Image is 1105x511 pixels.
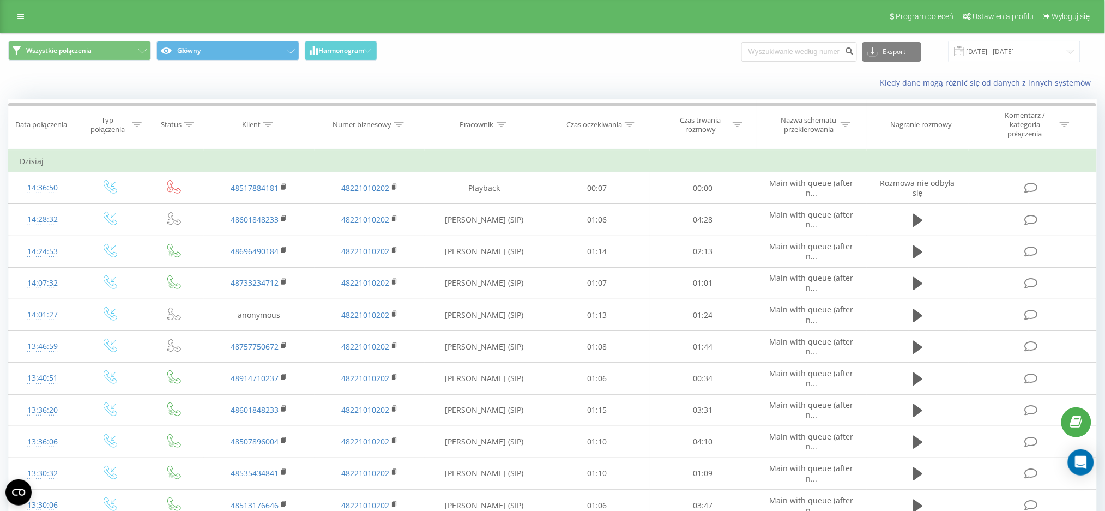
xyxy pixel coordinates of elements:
td: 01:24 [650,299,756,331]
div: Pracownik [460,120,494,129]
td: [PERSON_NAME] (SIP) [425,394,544,426]
div: 13:36:06 [20,431,65,453]
button: Harmonogram [305,41,377,61]
td: 01:44 [650,331,756,363]
a: 48221010202 [341,278,389,288]
button: Eksport [862,42,921,62]
span: Rozmowa nie odbyła się [880,178,955,198]
div: 14:36:50 [20,177,65,199]
button: Wszystkie połączenia [8,41,151,61]
a: 48221010202 [341,183,389,193]
td: 01:06 [544,363,650,394]
a: 48221010202 [341,405,389,415]
div: 14:07:32 [20,273,65,294]
a: 48601848233 [231,405,279,415]
td: [PERSON_NAME] (SIP) [425,426,544,458]
td: [PERSON_NAME] (SIP) [425,204,544,236]
td: [PERSON_NAME] (SIP) [425,299,544,331]
td: [PERSON_NAME] (SIP) [425,331,544,363]
td: 01:15 [544,394,650,426]
div: Klient [242,120,261,129]
a: 48221010202 [341,373,389,383]
div: 14:01:27 [20,304,65,326]
span: Main with queue (after n... [770,400,854,420]
a: 48221010202 [341,246,389,256]
td: 01:09 [650,458,756,489]
td: 04:28 [650,204,756,236]
td: 01:14 [544,236,650,267]
span: Main with queue (after n... [770,273,854,293]
a: 48517884181 [231,183,279,193]
span: Main with queue (after n... [770,336,854,357]
td: anonymous [204,299,315,331]
a: Kiedy dane mogą różnić się od danych z innych systemów [880,77,1097,88]
a: 48221010202 [341,341,389,352]
td: 01:10 [544,426,650,458]
span: Harmonogram [318,47,364,55]
td: 01:07 [544,267,650,299]
span: Ustawienia profilu [973,12,1034,21]
td: 01:08 [544,331,650,363]
span: Main with queue (after n... [770,463,854,483]
div: Komentarz / kategoria połączenia [993,111,1057,139]
div: Open Intercom Messenger [1068,449,1094,476]
div: Status [161,120,182,129]
div: Typ połączenia [86,116,129,134]
div: Nazwa schematu przekierowania [780,116,838,134]
button: Open CMP widget [5,479,32,506]
td: 00:00 [650,172,756,204]
td: [PERSON_NAME] (SIP) [425,267,544,299]
a: 48757750672 [231,341,279,352]
td: 01:10 [544,458,650,489]
div: Czas oczekiwania [566,120,622,129]
a: 48535434841 [231,468,279,478]
a: 48601848233 [231,214,279,225]
span: Main with queue (after n... [770,304,854,324]
div: 14:28:32 [20,209,65,230]
span: Main with queue (after n... [770,241,854,261]
a: 48507896004 [231,436,279,447]
a: 48696490184 [231,246,279,256]
div: 13:46:59 [20,336,65,357]
a: 48221010202 [341,468,389,478]
td: 00:07 [544,172,650,204]
span: Program poleceń [896,12,953,21]
span: Main with queue (after n... [770,209,854,230]
a: 48221010202 [341,214,389,225]
a: 48914710237 [231,373,279,383]
div: Czas trwania rozmowy [672,116,730,134]
div: Data połączenia [15,120,67,129]
button: Główny [156,41,299,61]
span: Main with queue (after n... [770,431,854,452]
td: 00:34 [650,363,756,394]
span: Wszystkie połączenia [26,46,92,55]
span: Main with queue (after n... [770,178,854,198]
div: 14:24:53 [20,241,65,262]
td: [PERSON_NAME] (SIP) [425,236,544,267]
div: 13:36:20 [20,400,65,421]
td: 01:13 [544,299,650,331]
div: 13:30:32 [20,463,65,484]
td: 01:01 [650,267,756,299]
input: Wyszukiwanie według numeru [741,42,857,62]
a: 48221010202 [341,310,389,320]
td: Dzisiaj [9,151,1097,172]
a: 48221010202 [341,500,389,510]
span: Main with queue (after n... [770,368,854,388]
td: 01:06 [544,204,650,236]
div: Numer biznesowy [333,120,391,129]
a: 48513176646 [231,500,279,510]
td: 02:13 [650,236,756,267]
td: Playback [425,172,544,204]
div: 13:40:51 [20,368,65,389]
td: 04:10 [650,426,756,458]
td: [PERSON_NAME] (SIP) [425,363,544,394]
span: Wyloguj się [1052,12,1090,21]
div: Nagranie rozmowy [891,120,952,129]
td: 03:31 [650,394,756,426]
a: 48733234712 [231,278,279,288]
a: 48221010202 [341,436,389,447]
td: [PERSON_NAME] (SIP) [425,458,544,489]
